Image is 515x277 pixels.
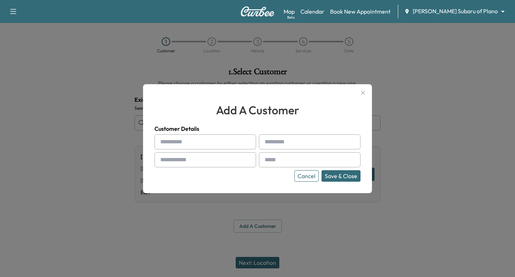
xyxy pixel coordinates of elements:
button: Save & Close [322,170,360,182]
button: Cancel [294,170,319,182]
a: Calendar [300,7,324,16]
img: Curbee Logo [240,6,275,16]
h2: add a customer [154,101,360,119]
span: [PERSON_NAME] Subaru of Plano [413,7,498,15]
h4: Customer Details [154,124,360,133]
div: Beta [287,15,295,20]
a: Book New Appointment [330,7,391,16]
a: MapBeta [284,7,295,16]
